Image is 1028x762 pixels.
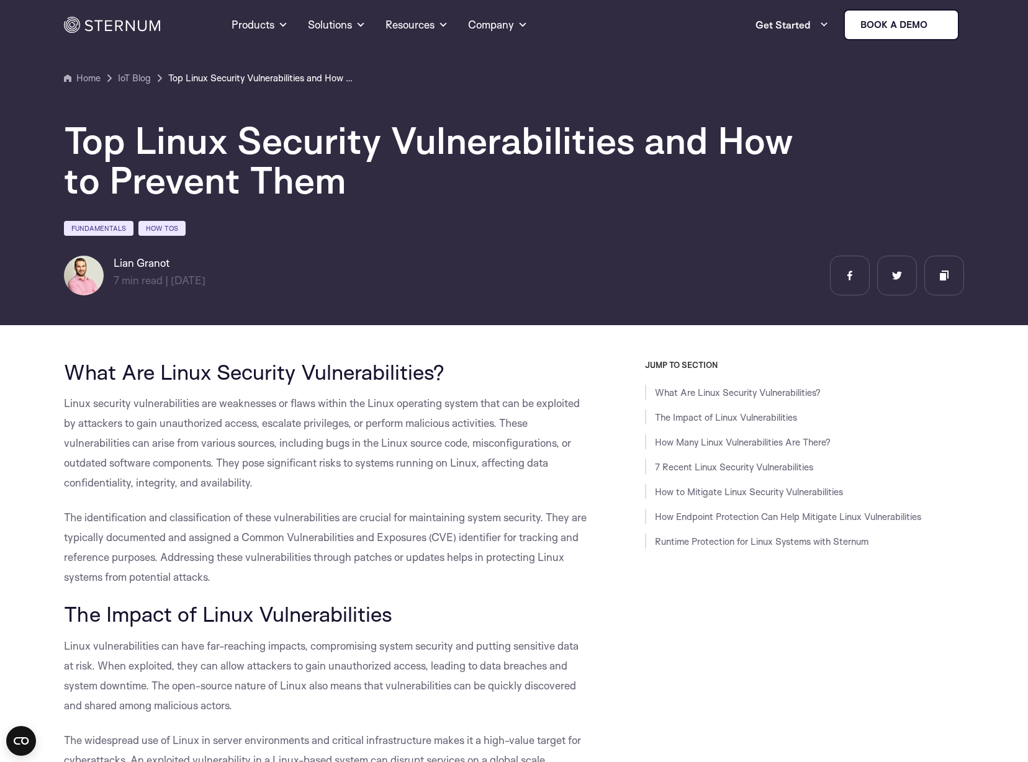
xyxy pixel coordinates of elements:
a: How Endpoint Protection Can Help Mitigate Linux Vulnerabilities [655,511,921,522]
a: Products [232,2,288,47]
a: Top Linux Security Vulnerabilities and How to Prevent Them [168,71,354,86]
a: Fundamentals [64,221,133,236]
a: Company [468,2,528,47]
span: min read | [114,274,168,287]
span: Linux security vulnerabilities are weaknesses or flaws within the Linux operating system that can... [64,397,580,489]
a: Home [64,71,101,86]
a: 7 Recent Linux Security Vulnerabilities [655,461,813,473]
button: Open CMP widget [6,726,36,756]
img: sternum iot [932,20,942,30]
a: How Many Linux Vulnerabilities Are There? [655,436,831,448]
a: How to Mitigate Linux Security Vulnerabilities [655,486,843,498]
a: Book a demo [844,9,959,40]
a: The Impact of Linux Vulnerabilities [655,411,797,423]
img: Lian Granot [64,256,104,295]
a: Resources [385,2,448,47]
a: Solutions [308,2,366,47]
h3: JUMP TO SECTION [645,360,964,370]
h6: Lian Granot [114,256,205,271]
a: Runtime Protection for Linux Systems with Sternum [655,536,868,547]
span: What Are Linux Security Vulnerabilities? [64,359,444,385]
span: 7 [114,274,119,287]
a: Get Started [755,12,829,37]
span: The identification and classification of these vulnerabilities are crucial for maintaining system... [64,511,587,583]
a: IoT Blog [118,71,151,86]
h1: Top Linux Security Vulnerabilities and How to Prevent Them [64,120,809,200]
span: The Impact of Linux Vulnerabilities [64,601,392,627]
span: Linux vulnerabilities can have far-reaching impacts, compromising system security and putting sen... [64,639,579,712]
a: What Are Linux Security Vulnerabilities? [655,387,821,398]
a: How Tos [138,221,186,236]
span: [DATE] [171,274,205,287]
